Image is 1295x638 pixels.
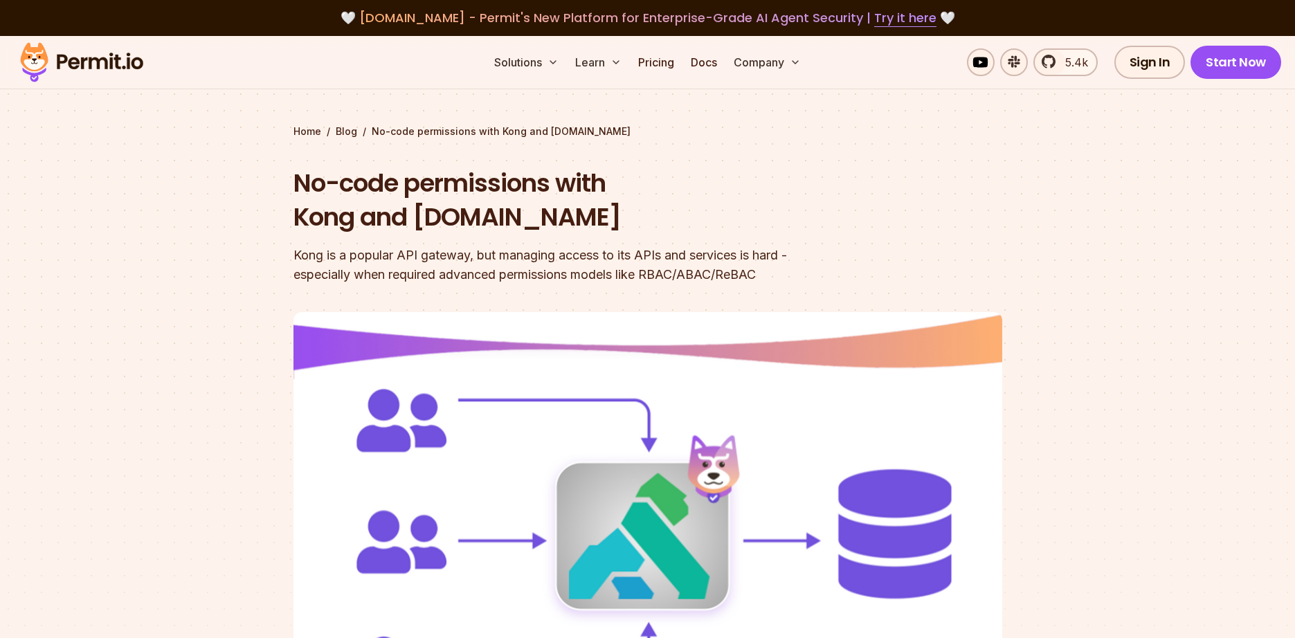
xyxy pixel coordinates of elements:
div: 🤍 🤍 [33,8,1262,28]
span: [DOMAIN_NAME] - Permit's New Platform for Enterprise-Grade AI Agent Security | [359,9,936,26]
a: Docs [685,48,723,76]
button: Solutions [489,48,564,76]
a: Blog [336,125,357,138]
button: Company [728,48,806,76]
a: Try it here [874,9,936,27]
div: Kong is a popular API gateway, but managing access to its APIs and services is hard - especially ... [293,246,825,284]
a: Start Now [1190,46,1281,79]
a: Pricing [633,48,680,76]
button: Learn [570,48,627,76]
div: / / [293,125,1002,138]
a: 5.4k [1033,48,1098,76]
a: Sign In [1114,46,1186,79]
h1: No-code permissions with Kong and [DOMAIN_NAME] [293,166,825,235]
img: Permit logo [14,39,150,86]
span: 5.4k [1057,54,1088,71]
a: Home [293,125,321,138]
